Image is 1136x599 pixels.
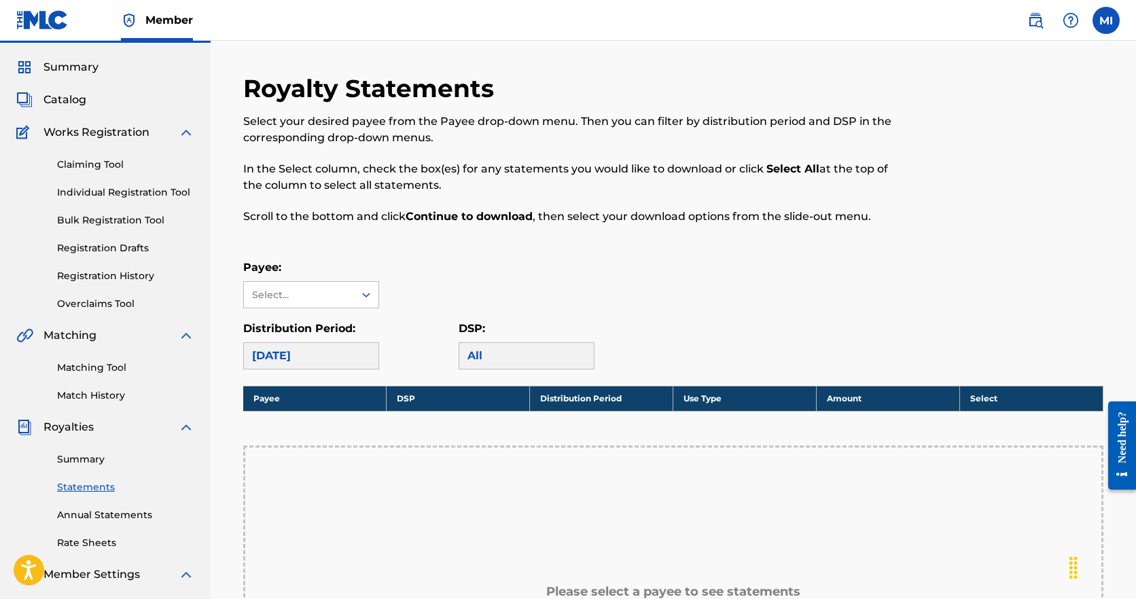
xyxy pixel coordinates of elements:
[960,386,1103,411] th: Select
[178,566,194,583] img: expand
[57,536,194,550] a: Rate Sheets
[57,508,194,522] a: Annual Statements
[16,10,69,30] img: MLC Logo
[1057,7,1084,34] div: Help
[16,92,86,108] a: CatalogCatalog
[16,124,34,141] img: Works Registration
[16,59,99,75] a: SummarySummary
[16,419,33,435] img: Royalties
[43,327,96,344] span: Matching
[243,73,501,104] h2: Royalty Statements
[252,288,344,302] div: Select...
[243,322,355,335] label: Distribution Period:
[57,269,194,283] a: Registration History
[243,208,906,225] p: Scroll to the bottom and click , then select your download options from the slide-out menu.
[57,158,194,172] a: Claiming Tool
[43,124,149,141] span: Works Registration
[1093,7,1120,34] div: User Menu
[178,419,194,435] img: expand
[673,386,817,411] th: Use Type
[57,480,194,494] a: Statements
[43,92,86,108] span: Catalog
[1022,7,1049,34] a: Public Search
[1063,12,1079,29] img: help
[57,185,194,200] a: Individual Registration Tool
[530,386,673,411] th: Distribution Period
[766,162,819,175] strong: Select All
[57,213,194,228] a: Bulk Registration Tool
[43,59,99,75] span: Summary
[243,113,906,146] p: Select your desired payee from the Payee drop-down menu. Then you can filter by distribution peri...
[243,386,387,411] th: Payee
[243,261,281,274] label: Payee:
[1063,547,1084,588] div: Drag
[178,124,194,141] img: expand
[57,241,194,255] a: Registration Drafts
[57,388,194,403] a: Match History
[16,327,33,344] img: Matching
[1027,12,1044,29] img: search
[43,419,94,435] span: Royalties
[243,161,906,194] p: In the Select column, check the box(es) for any statements you would like to download or click at...
[1098,389,1136,501] iframe: Resource Center
[1068,534,1136,599] iframe: Chat Widget
[57,452,194,467] a: Summary
[817,386,960,411] th: Amount
[145,12,193,28] span: Member
[459,322,485,335] label: DSP:
[16,92,33,108] img: Catalog
[57,297,194,311] a: Overclaims Tool
[43,566,140,583] span: Member Settings
[406,210,533,223] strong: Continue to download
[387,386,530,411] th: DSP
[57,361,194,375] a: Matching Tool
[178,327,194,344] img: expand
[121,12,137,29] img: Top Rightsholder
[16,59,33,75] img: Summary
